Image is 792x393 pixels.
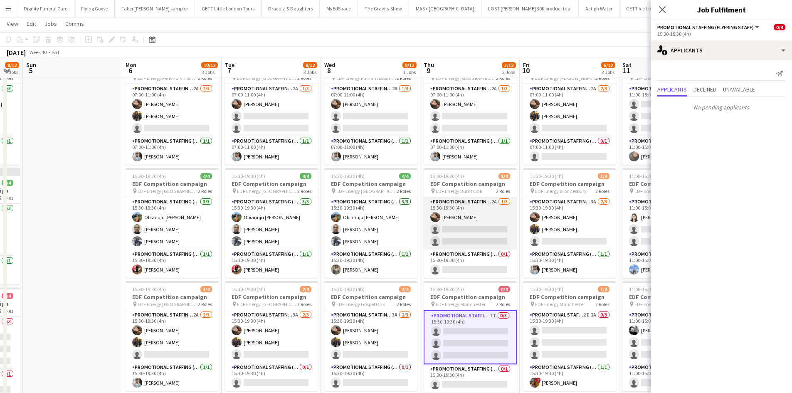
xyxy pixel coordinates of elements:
span: EDF Energy Brondesbury [535,188,587,194]
app-job-card: 15:30-19:30 (4h)1/4EDF Competition campaign EDF Energy Burnt Oak2 RolesPromotional Staffing (Flye... [424,168,517,278]
div: 15:30-19:30 (4h)4/4EDF Competition campaign EDF Energy [GEOGRAPHIC_DATA]2 RolesPromotional Staffi... [126,168,219,278]
h3: EDF Competition campaign [523,293,616,301]
app-card-role: Promotional Staffing (Team Leader)1/115:30-19:30 (4h)[PERSON_NAME] [324,250,417,278]
span: 15:30-19:30 (4h) [132,286,166,292]
app-card-role: Promotional Staffing (Team Leader)0/115:30-19:30 (4h) [225,363,318,391]
span: Tue [225,61,234,69]
app-card-role: Promotional Staffing (Team Leader)1/111:00-15:00 (4h)[PERSON_NAME] [622,250,716,278]
app-card-role: Promotional Staffing (Team Leader)1/107:00-11:00 (4h)[PERSON_NAME] [126,136,219,165]
app-job-card: 07:00-11:00 (4h)2/4EDF Competition campaign EDF Energy [GEOGRAPHIC_DATA]2 RolesPromotional Staffi... [225,55,318,165]
div: 3 Jobs [303,69,317,75]
span: EDF Energy [GEOGRAPHIC_DATA] [237,301,297,307]
button: Dignity Funeral Care [17,0,74,17]
app-card-role: Promotional Staffing (Flyering Staff)3A2/315:30-19:30 (4h)[PERSON_NAME][PERSON_NAME] [324,310,417,363]
span: 2 Roles [496,188,510,194]
span: 10 [522,66,530,75]
span: EDF Energy [GEOGRAPHIC_DATA] [634,301,695,307]
app-card-role: Promotional Staffing (Team Leader)1A0/111:00-15:00 (4h) [622,363,716,391]
app-job-card: 15:30-19:30 (4h)4/4EDF Competition campaign EDF Energy [GEOGRAPHIC_DATA]2 RolesPromotional Staffi... [324,168,417,278]
h3: EDF Competition campaign [324,180,417,188]
span: 2 Roles [198,301,212,307]
span: 7 [224,66,234,75]
span: EDF Energy Manchester [436,301,486,307]
app-job-card: 15:30-19:30 (4h)3/4EDF Competition campaign EDF Energy [GEOGRAPHIC_DATA]2 RolesPromotional Staffi... [126,281,219,391]
app-card-role: Promotional Staffing (Flyering Staff)1I0/315:30-19:30 (4h) [424,310,517,364]
div: 15:30-19:30 (4h)1/4EDF Competition campaign EDF Energy Manchester2 RolesPromotional Staffing (Fly... [523,281,616,391]
span: 15:30-19:30 (4h) [331,286,365,292]
span: 2 Roles [297,301,311,307]
span: 2 Roles [595,301,609,307]
a: Jobs [41,18,60,29]
span: 1/4 [598,286,609,292]
span: EDF Energy Burnt Oak [436,188,482,194]
button: Promotional Staffing (Flyering Staff) [657,24,760,30]
span: EDF Energy Manchester [535,301,585,307]
div: 11:00-15:00 (4h)1/4EDF Competition campaign EDF Energy [GEOGRAPHIC_DATA]2 RolesPromotional Staffi... [622,281,716,391]
h3: EDF Competition campaign [424,180,517,188]
div: 3 Jobs [602,69,615,75]
h3: Job Fulfilment [651,4,792,15]
span: 15:30-19:30 (4h) [331,173,365,179]
app-job-card: 15:30-19:30 (4h)2/4EDF Competition campaign EDF Energy [GEOGRAPHIC_DATA]2 RolesPromotional Staffi... [225,281,318,391]
span: 15:30-19:30 (4h) [530,173,563,179]
div: 3 Jobs [403,69,416,75]
h3: EDF Competition campaign [324,293,417,301]
app-card-role: Promotional Staffing (Flyering Staff)3A2/315:30-19:30 (4h)[PERSON_NAME][PERSON_NAME] [225,310,318,363]
app-card-role: Promotional Staffing (Flyering Staff)2A2/307:00-11:00 (4h)[PERSON_NAME][PERSON_NAME] [523,84,616,136]
app-card-role: Promotional Staffing (Team Leader)0/115:30-19:30 (4h) [424,250,517,278]
app-card-role: Promotional Staffing (Team Leader)1/107:00-11:00 (4h)[PERSON_NAME] [424,136,517,165]
div: 07:00-11:00 (4h)3/4EDF Competition campaign EDF Energy Fenchurch Street2 RolesPromotional Staffin... [126,55,219,165]
span: 2 Roles [397,188,411,194]
span: EDF Energy [GEOGRAPHIC_DATA] [138,188,198,194]
span: 4/4 [399,173,411,179]
app-card-role: Promotional Staffing (Flyering Staff)3/315:30-19:30 (4h)Obianuju [PERSON_NAME][PERSON_NAME][PERSO... [324,197,417,250]
app-card-role: Promotional Staffing (Flyering Staff)1/311:00-15:00 (4h)[PERSON_NAME] [622,310,716,363]
span: 2/4 [300,286,311,292]
app-card-role: Promotional Staffing (Flyering Staff)2A2/315:30-19:30 (4h)[PERSON_NAME][PERSON_NAME] [126,310,219,363]
span: 2 Roles [397,301,411,307]
span: 11:00-15:00 (4h) [629,173,663,179]
app-card-role: Promotional Staffing (Team Leader)0/115:30-19:30 (4h) [424,364,517,393]
span: 0/4 [774,24,785,30]
button: Flying Goose [74,0,115,17]
span: 2 Roles [297,188,311,194]
button: LOST [PERSON_NAME] 30K product trial [481,0,579,17]
app-card-role: Promotional Staffing (Team Leader)1/115:30-19:30 (4h)![PERSON_NAME] [523,363,616,391]
button: The Gravity Show [358,0,409,17]
button: Dracula & Daughters [262,0,320,17]
a: Comms [62,18,87,29]
div: 15:30-19:30 (4h) [657,31,785,37]
app-card-role: Promotional Staffing (Flyering Staff)1A1/311:00-15:00 (4h)[PERSON_NAME] [622,197,716,250]
div: 07:00-11:00 (4h)2/4EDF Competition campaign EDF Energy [GEOGRAPHIC_DATA]2 RolesPromotional Staffi... [424,55,517,165]
app-card-role: Promotional Staffing (Team Leader)1/107:00-11:00 (4h)[PERSON_NAME] [225,136,318,165]
span: 11 [621,66,632,75]
button: Faber [PERSON_NAME] sampler [115,0,195,17]
span: EDF Energy [GEOGRAPHIC_DATA] [138,301,198,307]
app-job-card: 15:30-19:30 (4h)0/4EDF Competition campaign EDF Energy Manchester2 RolesPromotional Staffing (Fly... [424,281,517,393]
span: 4/4 [300,173,311,179]
h3: EDF Competition campaign [126,293,219,301]
div: [DATE] [7,48,26,57]
span: Sat [622,61,632,69]
button: GETT Ice Lollies [619,0,666,17]
app-card-role: Promotional Staffing (Flyering Staff)2A2/307:00-11:00 (4h)[PERSON_NAME][PERSON_NAME] [126,84,219,136]
span: 15:30-19:30 (4h) [132,173,166,179]
app-card-role: Promotional Staffing (Team Leader)1/115:30-19:30 (4h)[PERSON_NAME] [126,363,219,391]
span: 5 [25,66,36,75]
button: MyEdSpace [320,0,358,17]
div: 11:00-15:00 (4h)2/4EDF Competition campaign EDF Energy Manchester2 RolesPromotional Staffing (Fly... [622,168,716,278]
p: No pending applicants [651,100,792,114]
span: Jobs [44,20,57,27]
button: MAS+ [GEOGRAPHIC_DATA] [409,0,481,17]
div: 3 Jobs [202,69,217,75]
span: 8/12 [303,62,317,68]
span: EDF Energy [GEOGRAPHIC_DATA] [237,188,297,194]
app-job-card: 07:00-11:00 (4h)2/4EDF Competition campaign EDF Energy [PERSON_NAME][GEOGRAPHIC_DATA]2 RolesPromo... [523,55,616,165]
a: Edit [23,18,39,29]
app-job-card: 15:30-19:30 (4h)2/4EDF Competition campaign EDF Energy Gospel Oak2 RolesPromotional Staffing (Fly... [324,281,417,391]
app-card-role: Promotional Staffing (Flyering Staff)1I1A0/311:00-15:00 (4h) [622,84,716,136]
